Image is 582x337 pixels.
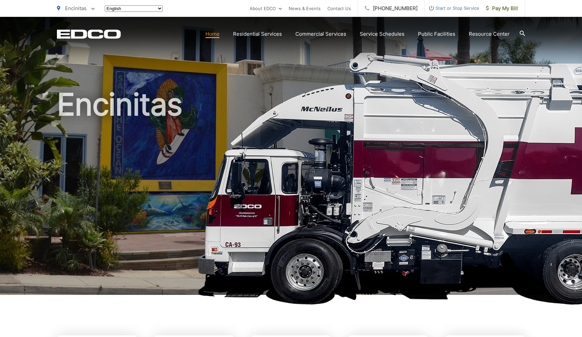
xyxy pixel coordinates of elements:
a: Residential Services [233,30,282,38]
h1: Encinitas [57,88,525,301]
span: Pay My Bill [486,4,518,12]
a: EDCD logo. Return to the homepage. [57,29,121,39]
a: About EDCO [250,4,282,12]
a: Home [205,30,220,38]
a: Public Facilities [418,30,455,38]
a: Commercial Services [295,30,346,38]
a: News & Events [289,4,321,12]
a: Service Schedules [360,30,405,38]
a: Contact Us [327,4,351,12]
a: Resource Center [469,30,510,38]
select: Select a language [105,5,163,12]
span: Encinitas [65,5,87,11]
